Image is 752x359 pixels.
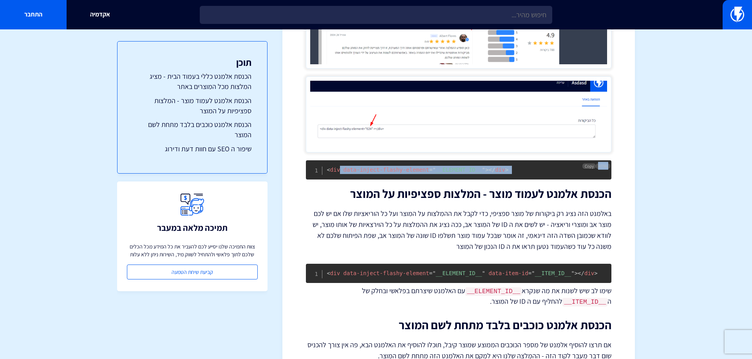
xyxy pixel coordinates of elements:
[562,298,607,306] code: __ITEM_ID__
[488,167,505,173] span: div
[429,167,485,173] span: __ELEMENT_ID__
[465,287,522,296] code: __ELEMENT_ID__
[432,167,436,173] span: "
[327,167,330,173] span: <
[482,270,485,276] span: "
[306,286,611,307] p: שימו לב שיש לשנות את מה שנקרא עם האלמנט שיצרתם בפלאשי ובחלק של ה להחליף עם ה ID של המוצר.
[306,208,611,252] p: באלמנט הזה נציג רק ביקורות של מוצר ספציפי, כדי לקבל את ההמלצות על המוצר ועל כל הוריאציות שלו אם י...
[429,270,432,276] span: =
[429,167,432,173] span: =
[596,163,610,169] span: HTML
[133,144,251,154] a: שיפור ה SEO עם חוות דעת ודירוג
[306,319,611,332] h2: הכנסת אלמנט כוכבים בלבד מתחת לשם המוצר
[575,270,578,276] span: >
[488,167,495,173] span: </
[343,167,429,173] span: data-inject-flashy-element
[127,265,258,279] a: קביעת שיחת הטמעה
[432,270,436,276] span: "
[528,270,575,276] span: __ITEM_ID__
[200,6,552,24] input: חיפוש מהיר...
[429,270,485,276] span: __ELEMENT_ID__
[505,167,508,173] span: >
[133,96,251,116] a: הכנסת אלמנט לעמוד מוצר - המלצות ספציפיות על המוצר
[582,163,596,169] button: Copy
[127,243,258,258] p: צוות התמיכה שלנו יסייע לכם להעביר את כל המידע מכל הכלים שלכם לתוך פלאשי ולהתחיל לשווק מיד, השירות...
[488,270,528,276] span: data-item-id
[133,57,251,67] h3: תוכן
[485,167,488,173] span: >
[585,163,594,169] span: Copy
[578,270,594,276] span: div
[327,270,340,276] span: div
[327,167,340,173] span: div
[528,270,531,276] span: =
[482,167,485,173] span: "
[578,270,584,276] span: </
[343,270,429,276] span: data-inject-flashy-element
[531,270,535,276] span: "
[133,120,251,140] a: הכנסת אלמנט כוכבים בלבד מתחת לשם המוצר
[157,223,228,232] h3: תמיכה מלאה במעבר
[571,270,574,276] span: "
[133,71,251,91] a: הכנסת אלמנט כללי בעמוד הבית - מציג המלצות מכל המוצרים באתר
[306,187,611,200] h2: הכנסת אלמנט לעמוד מוצר - המלצות ספציפיות על המוצר
[594,270,597,276] span: >
[327,270,330,276] span: <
